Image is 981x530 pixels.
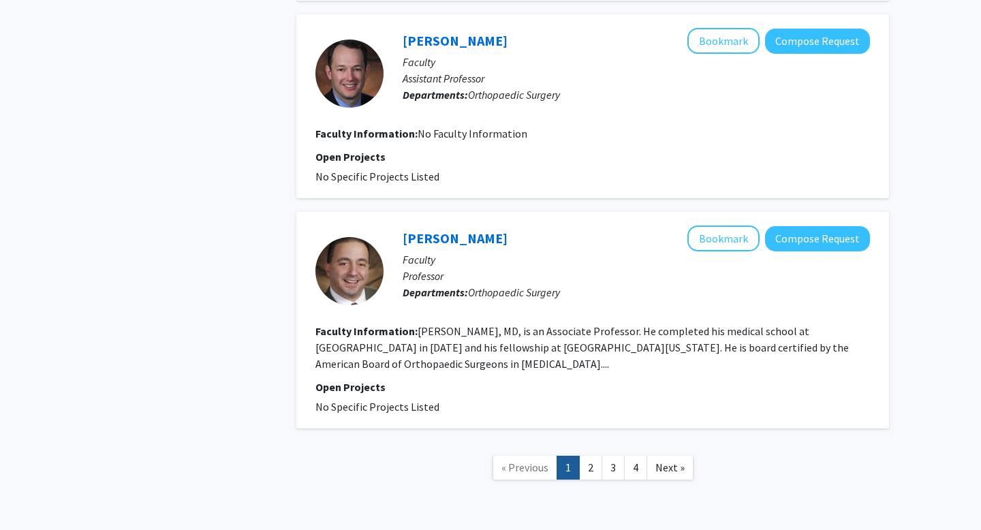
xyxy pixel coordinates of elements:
a: 4 [624,456,647,480]
button: Compose Request to Zachary Post [765,29,870,54]
span: No Specific Projects Listed [315,170,439,183]
fg-read-more: [PERSON_NAME], MD, is an Associate Professor. He completed his medical school at [GEOGRAPHIC_DATA... [315,324,849,371]
span: Orthopaedic Surgery [468,88,560,102]
button: Add Pedro Beredjiklian to Bookmarks [687,225,760,251]
a: 2 [579,456,602,480]
a: 3 [602,456,625,480]
b: Faculty Information: [315,127,418,140]
span: « Previous [501,461,548,474]
b: Departments: [403,285,468,299]
span: No Specific Projects Listed [315,400,439,414]
iframe: Chat [10,469,58,520]
p: Assistant Professor [403,70,870,87]
p: Open Projects [315,379,870,395]
b: Departments: [403,88,468,102]
p: Professor [403,268,870,284]
a: Previous Page [493,456,557,480]
span: Orthopaedic Surgery [468,285,560,299]
p: Faculty [403,54,870,70]
p: Faculty [403,251,870,268]
button: Compose Request to Pedro Beredjiklian [765,226,870,251]
span: Next » [655,461,685,474]
a: Next [647,456,694,480]
p: Open Projects [315,149,870,165]
a: [PERSON_NAME] [403,32,508,49]
b: Faculty Information: [315,324,418,338]
span: No Faculty Information [418,127,527,140]
a: [PERSON_NAME] [403,230,508,247]
nav: Page navigation [296,442,889,497]
a: 1 [557,456,580,480]
button: Add Zachary Post to Bookmarks [687,28,760,54]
